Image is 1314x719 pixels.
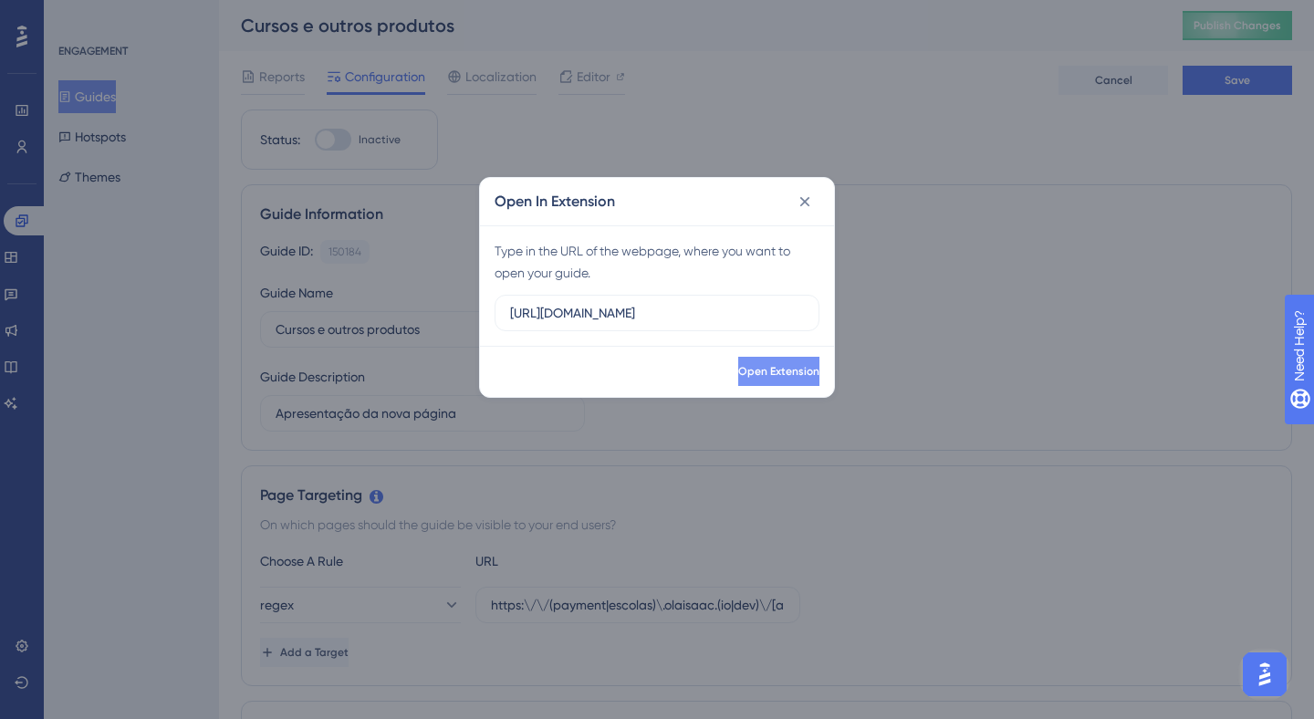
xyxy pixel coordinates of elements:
[43,5,114,26] span: Need Help?
[495,240,819,284] div: Type in the URL of the webpage, where you want to open your guide.
[1237,647,1292,702] iframe: UserGuiding AI Assistant Launcher
[510,303,804,323] input: URL
[495,191,615,213] h2: Open In Extension
[738,364,819,379] span: Open Extension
